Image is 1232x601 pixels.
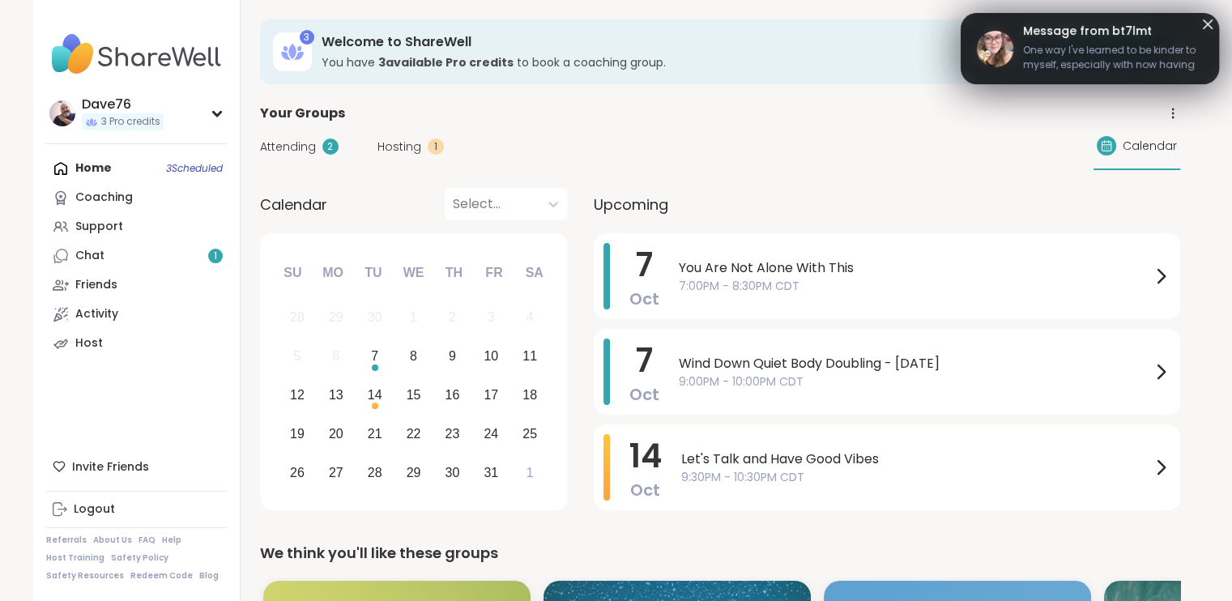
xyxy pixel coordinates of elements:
span: Oct [629,288,659,310]
a: Support [46,212,227,241]
div: Chat [75,248,104,264]
span: Upcoming [594,194,668,215]
div: 23 [445,423,460,445]
div: Invite Friends [46,452,227,481]
div: Choose Sunday, October 12th, 2025 [280,378,315,413]
div: Choose Thursday, October 16th, 2025 [435,378,470,413]
div: 28 [368,462,382,484]
a: Host [46,329,227,358]
div: 3 [488,306,495,328]
div: Choose Thursday, October 23rd, 2025 [435,416,470,451]
a: Referrals [46,535,87,546]
span: 7:00PM - 8:30PM CDT [679,278,1151,295]
span: 7 [636,242,653,288]
div: Choose Saturday, October 11th, 2025 [513,339,548,374]
span: Your Groups [260,104,345,123]
div: 1 [526,462,534,484]
span: Calendar [260,194,327,215]
img: Dave76 [49,100,75,126]
div: Choose Saturday, November 1st, 2025 [513,455,548,490]
a: Coaching [46,183,227,212]
div: Host [75,335,103,352]
img: ShareWell Nav Logo [46,26,227,83]
h3: Welcome to ShareWell [322,33,1015,51]
span: Wind Down Quiet Body Doubling - [DATE] [679,354,1151,373]
div: Not available Monday, September 29th, 2025 [318,300,353,335]
div: 21 [368,423,382,445]
div: month 2025-10 [278,298,549,492]
div: Choose Friday, October 10th, 2025 [474,339,509,374]
div: Sa [516,255,552,291]
div: Choose Saturday, October 25th, 2025 [513,416,548,451]
div: 16 [445,384,460,406]
div: Choose Wednesday, October 22nd, 2025 [396,416,431,451]
span: Attending [260,139,316,156]
div: Not available Wednesday, October 1st, 2025 [396,300,431,335]
div: Choose Wednesday, October 15th, 2025 [396,378,431,413]
div: 5 [293,345,301,367]
div: Choose Tuesday, October 7th, 2025 [357,339,392,374]
div: Choose Wednesday, October 29th, 2025 [396,455,431,490]
span: Oct [630,479,660,501]
div: 25 [522,423,537,445]
h3: You have to book a coaching group. [322,54,1015,70]
div: 9 [449,345,456,367]
div: 8 [410,345,417,367]
div: 14 [368,384,382,406]
div: 1 [410,306,417,328]
div: 29 [407,462,421,484]
div: Choose Sunday, October 19th, 2025 [280,416,315,451]
b: 3 available Pro credit s [378,54,514,70]
a: bt7lmtMessage from bt7lmtOne way I've learned to be kinder to myself, especially with now having ... [977,23,1203,75]
span: 1 [214,249,217,263]
div: Not available Friday, October 3rd, 2025 [474,300,509,335]
div: Choose Sunday, October 26th, 2025 [280,455,315,490]
div: 2 [449,306,456,328]
div: 30 [368,306,382,328]
div: 26 [290,462,305,484]
div: Choose Monday, October 27th, 2025 [318,455,353,490]
div: Not available Sunday, October 5th, 2025 [280,339,315,374]
div: 1 [428,139,444,155]
div: Choose Tuesday, October 14th, 2025 [357,378,392,413]
div: 3 [300,30,314,45]
div: 15 [407,384,421,406]
div: 12 [290,384,305,406]
span: Calendar [1123,138,1177,155]
div: 4 [526,306,534,328]
span: Message from bt7lmt [1023,23,1203,40]
div: Support [75,219,123,235]
div: Not available Sunday, September 28th, 2025 [280,300,315,335]
a: Safety Policy [111,552,168,564]
div: Not available Thursday, October 2nd, 2025 [435,300,470,335]
a: Safety Resources [46,570,124,582]
div: We think you'll like these groups [260,542,1180,565]
div: 20 [329,423,343,445]
div: Not available Monday, October 6th, 2025 [318,339,353,374]
span: Hosting [377,139,421,156]
div: 18 [522,384,537,406]
div: Coaching [75,190,133,206]
div: Choose Thursday, October 9th, 2025 [435,339,470,374]
div: 2 [322,139,339,155]
div: Choose Friday, October 24th, 2025 [474,416,509,451]
div: 31 [484,462,498,484]
div: Choose Friday, October 17th, 2025 [474,378,509,413]
div: Choose Tuesday, October 21st, 2025 [357,416,392,451]
div: Activity [75,306,118,322]
a: Friends [46,271,227,300]
div: 6 [332,345,339,367]
a: Activity [46,300,227,329]
div: Not available Saturday, October 4th, 2025 [513,300,548,335]
div: 27 [329,462,343,484]
div: Dave76 [82,96,164,113]
div: 19 [290,423,305,445]
div: Th [436,255,471,291]
a: Redeem Code [130,570,193,582]
span: One way I've learned to be kinder to myself, especially with now having CRPS ,is to stop and rest... [1023,43,1203,75]
a: Chat1 [46,241,227,271]
a: Logout [46,495,227,524]
div: Friends [75,277,117,293]
a: About Us [93,535,132,546]
div: 22 [407,423,421,445]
